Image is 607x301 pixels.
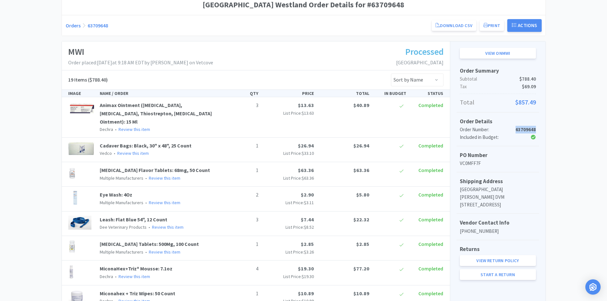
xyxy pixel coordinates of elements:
a: Review this item [152,224,184,230]
span: Dechra [100,126,113,132]
div: Open Intercom Messenger [585,279,601,295]
span: $3.11 [304,200,314,205]
a: [MEDICAL_DATA] Flavor Tablets: 68mg, 50 Count [100,167,210,173]
button: Actions [507,19,542,32]
div: IN BUDGET [372,90,409,97]
div: Included in Budget: [460,133,510,141]
p: [GEOGRAPHIC_DATA] [PERSON_NAME] DVM [STREET_ADDRESS] [460,186,536,209]
h5: PO Number [460,151,536,160]
a: Miconahex + Triz Wipes: 50 Count [100,290,175,297]
div: NAME / ORDER [97,90,224,97]
span: $69.09 [522,83,536,90]
h5: Returns [460,245,536,254]
p: 3 [227,216,258,224]
span: Dechra [100,274,113,279]
span: Completed [418,216,443,223]
p: List Price: [264,150,314,157]
span: $3.26 [304,249,314,255]
span: Completed [418,142,443,149]
p: List Price: [264,199,314,206]
a: Leash: Flat Blue 54", 12 Count [100,216,167,223]
p: 1 [227,290,258,298]
span: • [114,274,118,279]
div: STATUS [409,90,446,97]
p: VC0MFF7F [460,160,536,167]
p: 4 [227,265,258,273]
span: $10.89 [353,290,369,297]
span: Completed [418,290,443,297]
h5: ($788.40) [68,76,108,84]
span: • [113,150,116,156]
a: Orders [66,22,81,29]
p: List Price: [264,273,314,280]
span: Multiple Manufacturers [100,249,143,255]
span: $63.36 [302,175,314,181]
div: PRICE [261,90,316,97]
h5: Shipping Address [460,177,536,186]
div: TOTAL [316,90,372,97]
p: 1 [227,166,258,175]
span: $13.63 [302,110,314,116]
span: Multiple Manufacturers [100,200,143,205]
span: Vedco [100,150,112,156]
a: Review this item [149,200,180,205]
a: Download CSV [432,20,476,31]
a: MiconaHex+Triz® Mousse: 7.1oz [100,265,172,272]
span: $7.44 [301,216,314,223]
span: • [114,126,118,132]
a: Cadaver Bags: Black, 30" x 48", 25 Count [100,142,191,149]
span: $33.10 [302,150,314,156]
h5: Vendor Contact Info [460,219,536,227]
img: 08ed516afca948cc873e7d4c4585e210_7889.png [68,142,95,156]
img: 8b4af47ac57e49f28be69cce0fda32e6_222212.png [68,265,75,279]
span: Completed [418,191,443,198]
a: Animax Ointment ([MEDICAL_DATA], [MEDICAL_DATA], Thiostrepton, [MEDICAL_DATA] Ointment): 15 Ml [100,102,212,125]
h5: Order Summary [460,67,536,75]
span: $77.20 [353,265,369,272]
h5: Order Details [460,117,536,126]
strong: 63709648 [516,126,536,133]
span: $19.30 [302,274,314,279]
a: Review this item [117,150,149,156]
p: List Price: [264,175,314,182]
span: 19 Items [68,76,87,83]
a: Review this item [149,249,180,255]
p: Subtotal [460,75,536,83]
span: Completed [418,265,443,272]
span: $40.89 [353,102,369,108]
img: 0f15373b91ea4869ae0eb513a5bf1212_7164.png [68,240,76,254]
span: $63.36 [298,167,314,173]
span: Dee Veterinary Products [100,224,147,230]
p: List Price: [264,248,314,255]
p: 2 [227,191,258,199]
img: c3f685acf0f7416b8c45b6554a4ef553_17964.png [68,101,95,115]
span: • [144,249,148,255]
span: $2.85 [301,241,314,247]
span: $5.80 [356,191,369,198]
button: Print [480,20,504,31]
span: $2.85 [356,241,369,247]
p: 1 [227,240,258,248]
a: Review this item [119,274,150,279]
span: $788.40 [519,75,536,83]
a: Start a Return [460,269,536,280]
span: $26.94 [353,142,369,149]
img: 092cac0329cc47f19bf3d69545e16fef_551557.png [68,191,82,205]
p: List Price: [264,224,314,231]
span: $2.90 [301,191,314,198]
img: 828d60e5f6574959aa2d4d730d1f4199_370080.png [68,166,76,180]
p: [GEOGRAPHIC_DATA] [396,59,444,67]
div: Order Number: [460,126,510,133]
span: $22.32 [353,216,369,223]
span: $63.36 [353,167,369,173]
span: Multiple Manufacturers [100,175,143,181]
span: • [144,200,148,205]
p: Order placed: [DATE] at 9:18 AM EDT by [PERSON_NAME] on Vetcove [68,59,213,67]
p: Tax [460,83,536,90]
span: $13.63 [298,102,314,108]
div: QTY [224,90,261,97]
p: Total [460,97,536,107]
a: View onMWI [460,48,536,59]
span: Processed [405,46,444,57]
a: Review this item [149,175,180,181]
